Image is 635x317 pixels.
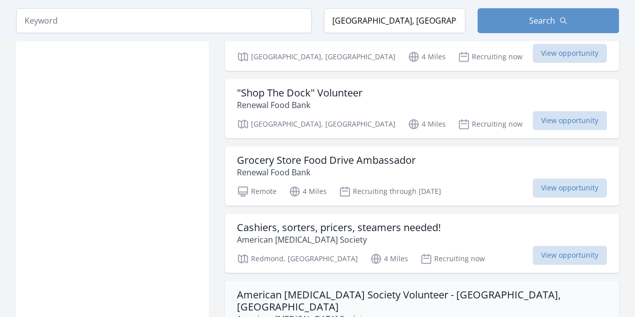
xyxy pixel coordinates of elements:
p: 4 Miles [408,118,446,130]
p: American [MEDICAL_DATA] Society [237,234,441,246]
button: Search [477,8,619,33]
p: Recruiting now [420,253,485,265]
span: View opportunity [533,44,607,63]
span: View opportunity [533,111,607,130]
p: 4 Miles [408,51,446,63]
p: Remote [237,185,277,197]
h3: American [MEDICAL_DATA] Society Volunteer - [GEOGRAPHIC_DATA], [GEOGRAPHIC_DATA] [237,289,607,313]
p: 4 Miles [370,253,408,265]
h3: "Shop The Dock" Volunteer [237,87,362,99]
p: [GEOGRAPHIC_DATA], [GEOGRAPHIC_DATA] [237,118,396,130]
a: Grocery Rescue Ride Along Renewal Food Bank [GEOGRAPHIC_DATA], [GEOGRAPHIC_DATA] 4 Miles Recruiti... [225,12,619,71]
p: [GEOGRAPHIC_DATA], [GEOGRAPHIC_DATA] [237,51,396,63]
h3: Cashiers, sorters, pricers, steamers needed! [237,222,441,234]
input: Location [324,8,465,33]
span: View opportunity [533,246,607,265]
p: 4 Miles [289,185,327,197]
a: Cashiers, sorters, pricers, steamers needed! American [MEDICAL_DATA] Society Redmond, [GEOGRAPHIC... [225,214,619,273]
span: View opportunity [533,178,607,197]
p: Recruiting through [DATE] [339,185,441,197]
p: Recruiting now [458,118,523,130]
a: Grocery Store Food Drive Ambassador Renewal Food Bank Remote 4 Miles Recruiting through [DATE] Vi... [225,146,619,205]
p: Renewal Food Bank [237,99,362,111]
p: Renewal Food Bank [237,166,416,178]
h3: Grocery Store Food Drive Ambassador [237,154,416,166]
a: "Shop The Dock" Volunteer Renewal Food Bank [GEOGRAPHIC_DATA], [GEOGRAPHIC_DATA] 4 Miles Recruiti... [225,79,619,138]
input: Keyword [16,8,312,33]
p: Recruiting now [458,51,523,63]
p: Redmond, [GEOGRAPHIC_DATA] [237,253,358,265]
span: Search [529,15,555,27]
